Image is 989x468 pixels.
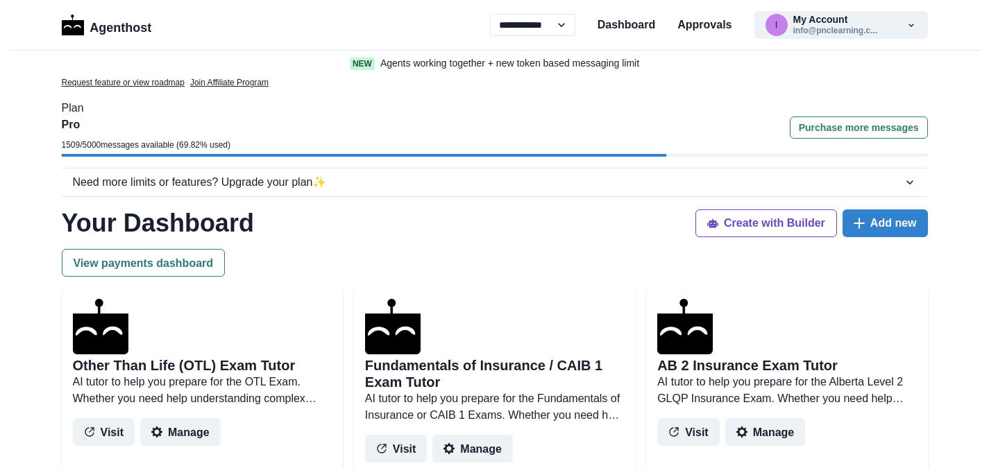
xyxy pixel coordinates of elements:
img: agenthostmascotdark.ico [73,299,128,354]
button: Create with Builder [695,209,837,237]
button: Add new [843,209,928,237]
p: Agenthost [90,13,151,37]
a: Approvals [677,17,732,33]
a: Request feature or view roadmap [62,76,185,89]
a: Join Affiliate Program [190,76,269,89]
img: agenthostmascotdark.ico [657,299,713,354]
button: Manage [140,418,221,446]
button: Purchase more messages [790,116,928,139]
a: LogoAgenthost [62,13,152,37]
span: New [350,58,375,70]
button: View payments dashboard [62,249,226,277]
p: Pro [62,116,231,133]
p: AI tutor to help you prepare for the Fundamentals of Insurance or CAIB 1 Exams. Whether you need ... [365,390,624,424]
h2: Fundamentals of Insurance / CAIB 1 Exam Tutor [365,357,624,390]
img: agenthostmascotdark.ico [365,299,421,354]
p: AI tutor to help you prepare for the OTL Exam. Whether you need help understanding complex concep... [73,374,332,407]
button: Visit [657,418,720,446]
button: Manage [725,418,806,446]
button: Need more limits or features? Upgrade your plan✨ [62,168,928,196]
h2: Other Than Life (OTL) Exam Tutor [73,357,296,374]
button: Manage [432,435,513,462]
button: Visit [73,418,135,446]
p: Plan [62,100,928,116]
button: info@pnclearning.comMy Accountinfo@pnclearning.c... [754,11,928,39]
p: Agents working together + new token based messaging limit [380,56,639,71]
div: Need more limits or features? Upgrade your plan ✨ [73,174,903,191]
button: Visit [365,435,428,462]
a: Purchase more messages [790,116,928,154]
img: Logo [62,15,85,35]
p: AI tutor to help you prepare for the Alberta Level 2 GLQP Insurance Exam. Whether you need help u... [657,374,916,407]
a: Dashboard [598,17,656,33]
h2: AB 2 Insurance Exam Tutor [657,357,838,374]
h1: Your Dashboard [62,208,254,238]
p: 1509 / 5000 messages available ( 69.82 % used) [62,139,231,151]
a: NewAgents working together + new token based messaging limit [321,56,669,71]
